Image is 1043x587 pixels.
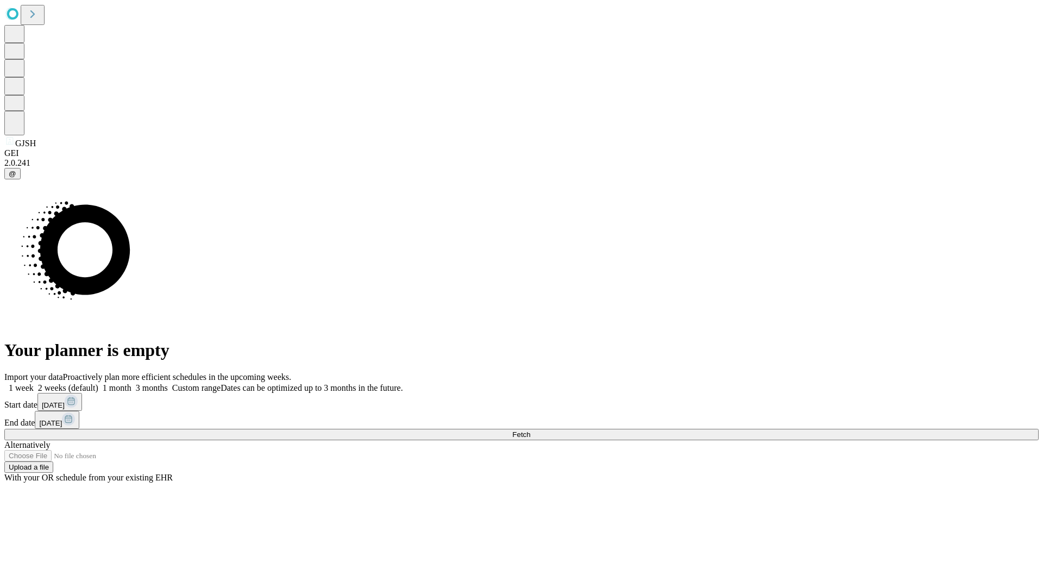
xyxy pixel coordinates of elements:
button: [DATE] [35,411,79,429]
div: GEI [4,148,1039,158]
button: Upload a file [4,461,53,473]
span: @ [9,170,16,178]
span: Proactively plan more efficient schedules in the upcoming weeks. [63,372,291,382]
span: GJSH [15,139,36,148]
span: 1 week [9,383,34,392]
span: With your OR schedule from your existing EHR [4,473,173,482]
span: [DATE] [42,401,65,409]
span: Dates can be optimized up to 3 months in the future. [221,383,403,392]
div: 2.0.241 [4,158,1039,168]
h1: Your planner is empty [4,340,1039,360]
span: [DATE] [39,419,62,427]
div: End date [4,411,1039,429]
button: Fetch [4,429,1039,440]
span: 1 month [103,383,131,392]
span: Custom range [172,383,221,392]
span: Alternatively [4,440,50,449]
button: [DATE] [37,393,82,411]
span: Import your data [4,372,63,382]
div: Start date [4,393,1039,411]
span: Fetch [512,430,530,439]
button: @ [4,168,21,179]
span: 2 weeks (default) [38,383,98,392]
span: 3 months [136,383,168,392]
